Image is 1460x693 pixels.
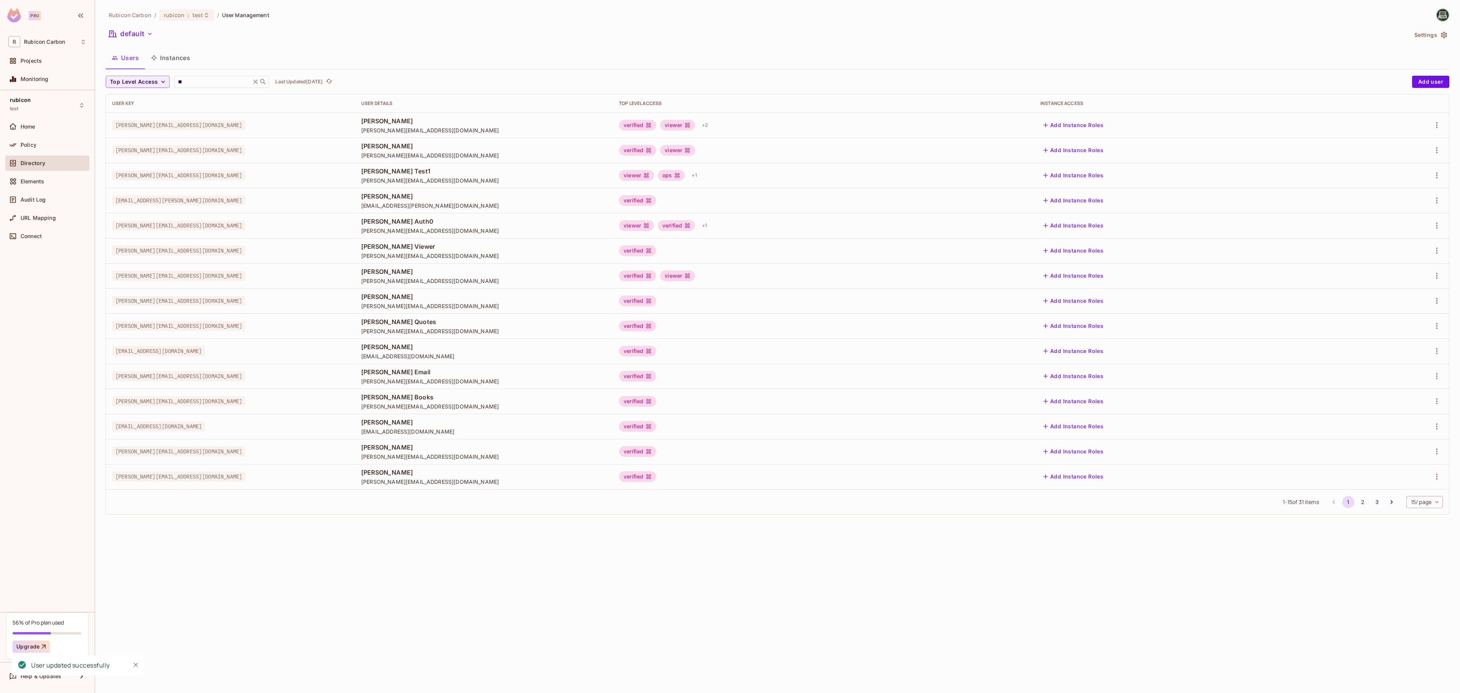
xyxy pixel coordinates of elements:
button: Go to page 2 [1357,496,1369,508]
span: [PERSON_NAME][EMAIL_ADDRESS][DOMAIN_NAME] [112,371,245,381]
div: viewer [619,170,654,181]
span: [PERSON_NAME][EMAIL_ADDRESS][DOMAIN_NAME] [112,396,245,406]
span: [PERSON_NAME][EMAIL_ADDRESS][DOMAIN_NAME] [361,152,607,159]
button: Add Instance Roles [1040,320,1106,332]
button: Add Instance Roles [1040,194,1106,207]
div: verified [619,296,656,306]
span: R [8,36,20,47]
nav: pagination navigation [1327,496,1399,508]
img: SReyMgAAAABJRU5ErkJggg== [7,8,21,22]
span: [PERSON_NAME][EMAIL_ADDRESS][DOMAIN_NAME] [112,170,245,180]
span: [PERSON_NAME][EMAIL_ADDRESS][DOMAIN_NAME] [112,221,245,230]
span: [PERSON_NAME][EMAIL_ADDRESS][DOMAIN_NAME] [361,453,607,460]
button: refresh [324,77,333,86]
span: [EMAIL_ADDRESS][DOMAIN_NAME] [361,428,607,435]
span: [PERSON_NAME] [361,343,607,351]
span: [PERSON_NAME][EMAIL_ADDRESS][DOMAIN_NAME] [112,271,245,281]
div: 15 / page [1406,496,1443,508]
button: Add Instance Roles [1040,270,1106,282]
button: Add Instance Roles [1040,169,1106,181]
div: verified [619,270,656,281]
span: [PERSON_NAME] Email [361,368,607,376]
span: [EMAIL_ADDRESS][PERSON_NAME][DOMAIN_NAME] [361,202,607,209]
button: Instances [145,48,196,67]
div: User updated successfully [31,661,110,670]
button: Add Instance Roles [1040,395,1106,407]
span: [PERSON_NAME][EMAIL_ADDRESS][DOMAIN_NAME] [361,277,607,285]
span: [PERSON_NAME][EMAIL_ADDRESS][DOMAIN_NAME] [361,227,607,234]
span: [PERSON_NAME] [361,192,607,200]
span: [PERSON_NAME][EMAIL_ADDRESS][DOMAIN_NAME] [112,447,245,456]
button: Add Instance Roles [1040,295,1106,307]
span: [PERSON_NAME][EMAIL_ADDRESS][DOMAIN_NAME] [361,378,607,385]
span: Policy [21,142,36,148]
button: Add Instance Roles [1040,144,1106,156]
div: verified [619,120,656,130]
span: [PERSON_NAME][EMAIL_ADDRESS][DOMAIN_NAME] [112,246,245,256]
span: [PERSON_NAME] [361,142,607,150]
span: Connect [21,233,42,239]
div: verified [619,446,656,457]
div: verified [619,471,656,482]
span: [PERSON_NAME][EMAIL_ADDRESS][DOMAIN_NAME] [112,472,245,482]
span: [PERSON_NAME][EMAIL_ADDRESS][DOMAIN_NAME] [112,120,245,130]
div: + 1 [699,219,710,232]
span: [PERSON_NAME] [361,443,607,451]
span: [PERSON_NAME] [361,418,607,426]
span: [PERSON_NAME] Quotes [361,318,607,326]
div: verified [619,195,656,206]
span: 1 - 15 of 31 items [1283,498,1319,506]
button: default [106,28,156,40]
div: Top Level Access [619,100,1028,106]
span: [PERSON_NAME][EMAIL_ADDRESS][DOMAIN_NAME] [361,327,607,335]
span: [PERSON_NAME][EMAIL_ADDRESS][DOMAIN_NAME] [112,296,245,306]
div: viewer [619,220,654,231]
span: Click to refresh data [323,77,333,86]
span: [PERSON_NAME][EMAIL_ADDRESS][DOMAIN_NAME] [361,403,607,410]
span: [EMAIL_ADDRESS][DOMAIN_NAME] [112,346,205,356]
span: [PERSON_NAME][EMAIL_ADDRESS][DOMAIN_NAME] [361,252,607,259]
div: verified [658,220,695,231]
button: Upgrade [13,641,50,653]
div: Instance Access [1040,100,1345,106]
span: [PERSON_NAME][EMAIL_ADDRESS][DOMAIN_NAME] [112,321,245,331]
div: verified [619,421,656,432]
span: Top Level Access [110,77,158,87]
p: Last Updated [DATE] [275,79,323,85]
button: Add Instance Roles [1040,245,1106,257]
span: [PERSON_NAME][EMAIL_ADDRESS][DOMAIN_NAME] [361,302,607,310]
span: Home [21,124,35,130]
span: Workspace: Rubicon Carbon [24,39,65,45]
div: User Key [112,100,349,106]
span: [EMAIL_ADDRESS][DOMAIN_NAME] [112,421,205,431]
div: verified [619,321,656,331]
div: verified [619,145,656,156]
button: Go to next page [1385,496,1398,508]
div: Pro [29,11,41,20]
span: rubicon [10,97,31,103]
span: [PERSON_NAME][EMAIL_ADDRESS][DOMAIN_NAME] [361,127,607,134]
li: / [217,11,219,19]
span: URL Mapping [21,215,56,221]
span: [PERSON_NAME] Test1 [361,167,607,175]
span: test [192,11,203,19]
button: Add Instance Roles [1040,370,1106,382]
div: + 1 [689,169,700,181]
button: Settings [1411,29,1449,41]
span: [PERSON_NAME] [361,292,607,301]
span: [PERSON_NAME][EMAIL_ADDRESS][DOMAIN_NAME] [361,177,607,184]
button: Add Instance Roles [1040,445,1106,458]
div: verified [619,346,656,356]
span: [PERSON_NAME] [361,267,607,276]
button: Top Level Access [106,76,170,88]
button: Go to page 3 [1371,496,1383,508]
div: verified [619,396,656,407]
span: [EMAIL_ADDRESS][PERSON_NAME][DOMAIN_NAME] [112,196,245,205]
span: test [10,106,19,112]
button: page 1 [1342,496,1354,508]
span: Monitoring [21,76,49,82]
button: Add Instance Roles [1040,119,1106,131]
div: viewer [660,120,695,130]
span: Audit Log [21,197,46,203]
span: Directory [21,160,45,166]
